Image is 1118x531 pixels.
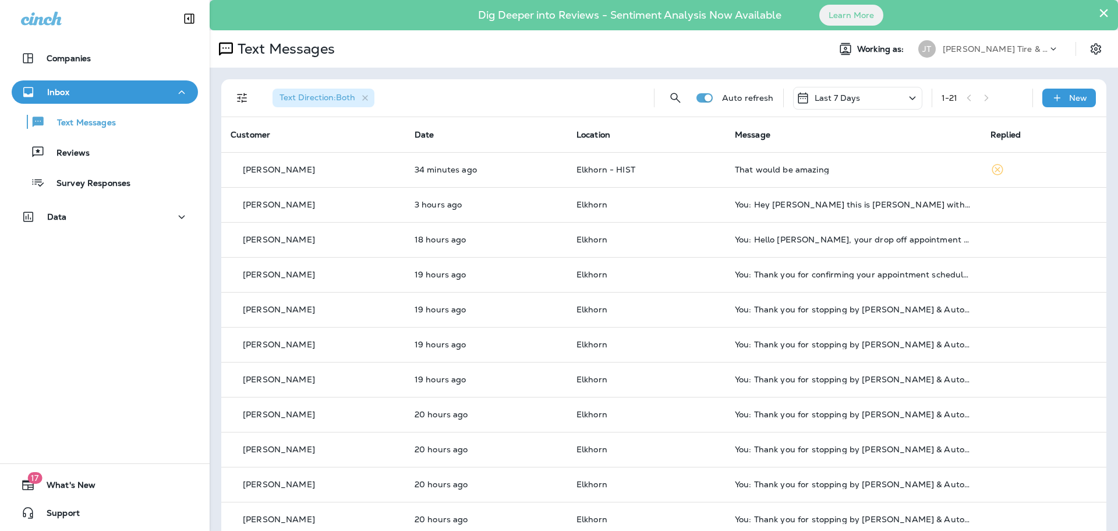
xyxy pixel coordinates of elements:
p: [PERSON_NAME] [243,515,315,524]
p: Oct 1, 2025 10:36 AM [415,165,558,174]
button: Learn More [819,5,883,26]
span: What's New [35,480,95,494]
span: Elkhorn [576,339,607,350]
div: JT [918,40,936,58]
button: Companies [12,47,198,70]
div: You: Thank you for stopping by Jensen Tire & Auto - Elkhorn. Please take 30 seconds to leave us a... [735,445,972,454]
div: Text Direction:Both [273,89,374,107]
span: Elkhorn [576,374,607,385]
span: Working as: [857,44,907,54]
div: You: Thank you for stopping by Jensen Tire & Auto - Elkhorn. Please take 30 seconds to leave us a... [735,515,972,524]
span: Location [576,129,610,140]
button: Settings [1085,38,1106,59]
div: You: Hey Ron this is Brent with Jensen Tire. I got your drop envelope but do not know why your ve... [735,200,972,209]
p: Auto refresh [722,93,774,103]
p: Sep 30, 2025 02:59 PM [415,410,558,419]
div: 1 - 21 [942,93,958,103]
p: Text Messages [45,118,116,129]
p: Text Messages [233,40,335,58]
p: Sep 30, 2025 03:59 PM [415,375,558,384]
p: Oct 1, 2025 07:29 AM [415,200,558,209]
span: Support [35,508,80,522]
div: You: Thank you for stopping by Jensen Tire & Auto - Elkhorn. Please take 30 seconds to leave us a... [735,410,972,419]
button: Inbox [12,80,198,104]
span: Elkhorn [576,514,607,525]
div: You: Thank you for stopping by Jensen Tire & Auto - Elkhorn. Please take 30 seconds to leave us a... [735,305,972,314]
div: You: Thank you for confirming your appointment scheduled for 10/01/2025 3:00 PM with Elkhorn. We ... [735,270,972,279]
button: 17What's New [12,473,198,497]
p: Companies [47,54,91,63]
p: [PERSON_NAME] Tire & Auto [943,44,1048,54]
span: Replied [990,129,1021,140]
p: Last 7 Days [815,93,861,103]
div: You: Thank you for stopping by Jensen Tire & Auto - Elkhorn. Please take 30 seconds to leave us a... [735,480,972,489]
p: Sep 30, 2025 04:08 PM [415,270,558,279]
div: You: Thank you for stopping by Jensen Tire & Auto - Elkhorn. Please take 30 seconds to leave us a... [735,375,972,384]
p: Sep 30, 2025 03:59 PM [415,340,558,349]
p: [PERSON_NAME] [243,270,315,279]
p: Sep 30, 2025 02:59 PM [415,480,558,489]
span: Elkhorn [576,444,607,455]
span: Elkhorn [576,269,607,280]
p: [PERSON_NAME] [243,480,315,489]
button: Filters [231,86,254,110]
button: Survey Responses [12,170,198,195]
span: Elkhorn [576,304,607,315]
span: Text Direction : Both [279,92,355,103]
span: Message [735,129,770,140]
div: You: Hello Richard, your drop off appointment at Jensen Tire & Auto is tomorrow. Reschedule? Call... [735,235,972,244]
p: Sep 30, 2025 03:59 PM [415,305,558,314]
p: [PERSON_NAME] [243,305,315,314]
p: Sep 30, 2025 02:59 PM [415,445,558,454]
button: Collapse Sidebar [173,7,206,30]
p: New [1069,93,1087,103]
p: Sep 30, 2025 04:47 PM [415,235,558,244]
span: Customer [231,129,270,140]
button: Data [12,205,198,228]
p: Survey Responses [45,178,130,189]
span: 17 [27,472,42,484]
p: [PERSON_NAME] [243,410,315,419]
span: Date [415,129,434,140]
span: Elkhorn [576,199,607,210]
div: That would be amazing [735,165,972,174]
p: Reviews [45,148,90,159]
button: Reviews [12,140,198,164]
button: Search Messages [664,86,687,110]
button: Close [1098,3,1109,22]
p: [PERSON_NAME] [243,375,315,384]
p: Inbox [47,87,69,97]
p: [PERSON_NAME] [243,200,315,209]
p: [PERSON_NAME] [243,340,315,349]
p: [PERSON_NAME] [243,445,315,454]
span: Elkhorn [576,409,607,420]
p: Sep 30, 2025 02:59 PM [415,515,558,524]
span: Elkhorn [576,234,607,245]
span: Elkhorn - HIST [576,164,635,175]
p: Data [47,212,67,221]
button: Text Messages [12,110,198,134]
p: [PERSON_NAME] [243,165,315,174]
p: Dig Deeper into Reviews - Sentiment Analysis Now Available [444,13,815,17]
button: Support [12,501,198,525]
p: [PERSON_NAME] [243,235,315,244]
div: You: Thank you for stopping by Jensen Tire & Auto - Elkhorn. Please take 30 seconds to leave us a... [735,340,972,349]
span: Elkhorn [576,479,607,490]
